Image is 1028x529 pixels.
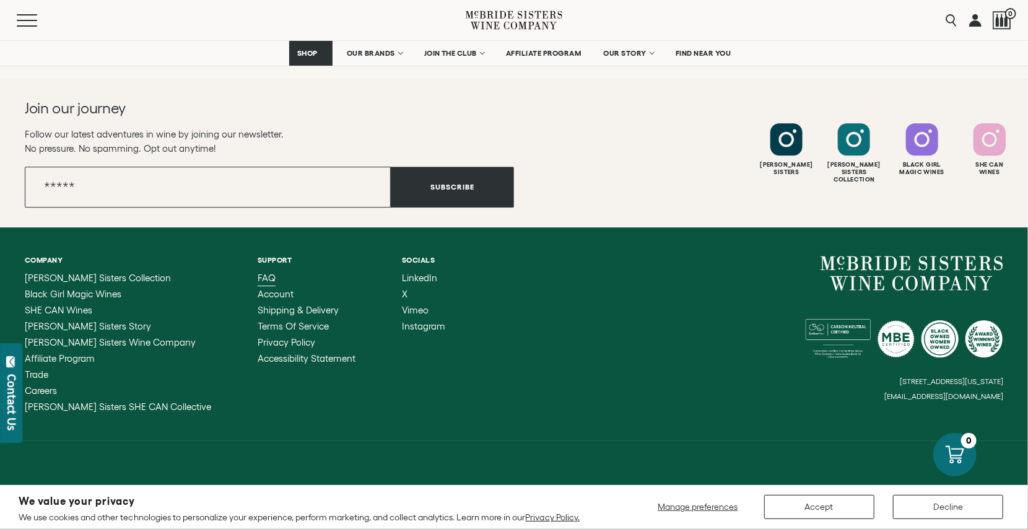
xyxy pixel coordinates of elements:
[402,289,445,299] a: X
[258,321,329,331] span: Terms of Service
[893,495,1003,519] button: Decline
[258,305,355,315] a: Shipping & Delivery
[25,273,211,283] a: McBride Sisters Collection
[258,338,355,348] a: Privacy Policy
[402,321,445,331] a: Instagram
[961,433,977,448] div: 0
[822,161,886,183] div: [PERSON_NAME] Sisters Collection
[402,305,429,315] span: Vimeo
[297,49,318,58] span: SHOP
[258,289,355,299] a: Account
[424,49,477,58] span: JOIN THE CLUB
[25,127,514,155] p: Follow our latest adventures in wine by joining our newsletter. No pressure. No spamming. Opt out...
[822,123,886,183] a: Follow McBride Sisters Collection on Instagram [PERSON_NAME] SistersCollection
[604,49,647,58] span: OUR STORY
[957,161,1022,176] div: She Can Wines
[25,273,171,283] span: [PERSON_NAME] Sisters Collection
[821,256,1003,291] a: McBride Sisters Wine Company
[339,41,410,66] a: OUR BRANDS
[289,41,333,66] a: SHOP
[258,273,355,283] a: FAQ
[19,496,580,507] h2: We value your privacy
[347,49,395,58] span: OUR BRANDS
[668,41,739,66] a: FIND NEAR YOU
[258,305,339,315] span: Shipping & Delivery
[754,161,819,176] div: [PERSON_NAME] Sisters
[25,305,92,315] span: SHE CAN Wines
[25,98,465,118] h2: Join our journey
[1005,8,1016,19] span: 0
[506,49,582,58] span: AFFILIATE PROGRAM
[258,289,294,299] span: Account
[258,273,276,283] span: FAQ
[25,321,151,331] span: [PERSON_NAME] Sisters Story
[258,354,355,364] a: Accessibility Statement
[25,337,196,348] span: [PERSON_NAME] Sisters Wine Company
[754,123,819,176] a: Follow McBride Sisters on Instagram [PERSON_NAME]Sisters
[25,369,48,380] span: Trade
[890,161,954,176] div: Black Girl Magic Wines
[764,495,874,519] button: Accept
[258,337,315,348] span: Privacy Policy
[402,273,437,283] span: LinkedIn
[416,41,492,66] a: JOIN THE CLUB
[676,49,731,58] span: FIND NEAR YOU
[25,354,211,364] a: Affiliate Program
[890,123,954,176] a: Follow Black Girl Magic Wines on Instagram Black GirlMagic Wines
[25,289,121,299] span: Black Girl Magic Wines
[957,123,1022,176] a: Follow SHE CAN Wines on Instagram She CanWines
[25,289,211,299] a: Black Girl Magic Wines
[596,41,662,66] a: OUR STORY
[25,321,211,331] a: McBride Sisters Story
[25,305,211,315] a: SHE CAN Wines
[17,14,61,27] button: Mobile Menu Trigger
[884,392,1003,401] small: [EMAIL_ADDRESS][DOMAIN_NAME]
[25,353,95,364] span: Affiliate Program
[6,374,18,431] div: Contact Us
[402,305,445,315] a: Vimeo
[402,273,445,283] a: LinkedIn
[402,289,407,299] span: X
[391,167,514,208] button: Subscribe
[25,402,211,412] a: McBride Sisters SHE CAN Collective
[25,386,211,396] a: Careers
[25,385,57,396] span: Careers
[25,370,211,380] a: Trade
[650,495,746,519] button: Manage preferences
[498,41,590,66] a: AFFILIATE PROGRAM
[658,502,738,512] span: Manage preferences
[526,512,580,522] a: Privacy Policy.
[25,401,211,412] span: [PERSON_NAME] Sisters SHE CAN Collective
[25,338,211,348] a: McBride Sisters Wine Company
[19,512,580,523] p: We use cookies and other technologies to personalize your experience, perform marketing, and coll...
[258,321,355,331] a: Terms of Service
[900,377,1003,385] small: [STREET_ADDRESS][US_STATE]
[25,167,391,208] input: Email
